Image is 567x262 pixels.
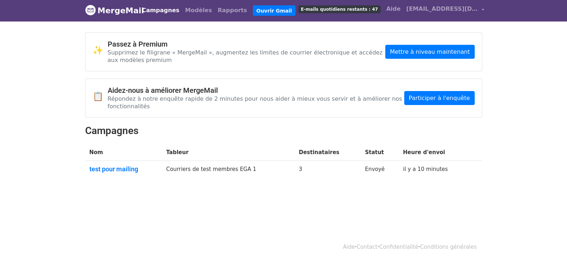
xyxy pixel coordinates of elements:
font: Statut [365,149,384,156]
a: Campagnes [139,3,182,18]
font: 📋 [93,91,103,101]
a: [EMAIL_ADDRESS][DOMAIN_NAME] [404,2,487,19]
font: Aidez-nous à améliorer MergeMail [108,86,218,95]
font: Participer à l'enquête [409,95,470,101]
a: Conditions générales [420,244,476,250]
font: [EMAIL_ADDRESS][DOMAIN_NAME] [406,5,518,12]
font: MergeMail [98,6,144,15]
font: · [419,244,420,250]
a: MergeMail [85,3,133,18]
font: Nom [89,149,103,156]
iframe: Chat Widget [531,228,567,262]
a: Mettre à niveau maintenant [385,45,475,59]
a: test pour mailing [89,165,158,173]
font: Envoyé [365,166,385,172]
font: Modèles [185,7,212,14]
font: Mettre à niveau maintenant [390,48,470,55]
font: · [355,244,357,250]
font: · [377,244,379,250]
font: Campagnes [142,7,180,14]
a: il y a 10 minutes [403,166,448,172]
font: Rapports [217,7,247,14]
a: Modèles [182,3,215,18]
a: E-mails quotidiens restants : 47 [295,2,383,16]
a: Aide [343,244,355,250]
font: Répondez à notre enquête rapide de 2 minutes pour nous aider à mieux vous servir et à améliorer n... [108,95,402,110]
a: Rapports [215,3,250,18]
a: Ouvrir Gmail [253,5,296,16]
font: ✨ [93,45,103,55]
a: Participer à l'enquête [404,91,475,105]
font: Aide [386,5,401,12]
font: Ouvrir Gmail [256,8,292,13]
font: Tableur [166,149,189,156]
img: Logo de MergeMail [85,5,96,15]
font: 3 [299,166,302,172]
font: test pour mailing [89,165,138,173]
font: Heure d'envoi [403,149,445,156]
font: Campagnes [85,125,138,137]
font: E-mails quotidiens restants : 47 [301,7,378,12]
font: Passez à Premium [108,40,167,48]
font: Courriers de test membres EGA 1 [166,166,256,172]
a: Aide [383,2,404,16]
font: Destinataires [299,149,339,156]
a: Contact [357,244,377,250]
div: Widget de chat [531,228,567,262]
a: Confidentialité [379,244,419,250]
font: Supprimez le filigrane « MergeMail », augmentez les limites de courrier électronique et accédez a... [108,49,383,63]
